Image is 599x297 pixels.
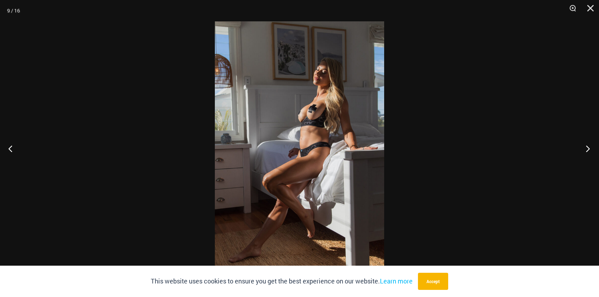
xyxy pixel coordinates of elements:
img: Nights Fall Silver Leopard 1036 Bra 6046 Thong 06 [215,21,384,276]
p: This website uses cookies to ensure you get the best experience on our website. [151,276,413,287]
a: Learn more [380,277,413,285]
div: 9 / 16 [7,5,20,16]
button: Next [572,131,599,166]
button: Accept [418,273,448,290]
